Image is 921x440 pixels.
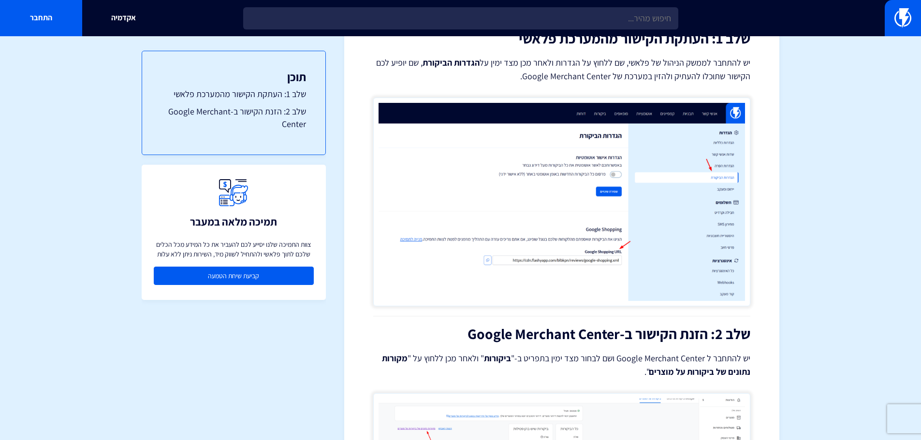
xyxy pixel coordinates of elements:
[373,352,750,379] p: יש להתחבר ל Google Merchant Center ושם לבחור מצד ימין בתפריט ב-" " ולאחר מכן ללחוץ על " ".
[154,267,314,285] a: קביעת שיחת הטמעה
[373,326,750,342] h2: שלב 2: הזנת הקישור ב-Google Merchant Center
[243,7,678,29] input: חיפוש מהיר...
[190,216,277,227] h3: תמיכה מלאה במעבר
[484,353,511,364] strong: ביקורות
[423,57,480,68] strong: הגדרות הביקורת
[154,240,314,259] p: צוות התמיכה שלנו יסייע לכם להעביר את כל המידע מכל הכלים שלכם לתוך פלאשי ולהתחיל לשווק מיד, השירות...
[373,56,750,83] p: יש להתחבר לממשק הניהול של פלאשי, שם ללחוץ על הגדרות ולאחר מכן מצד ימין על , שם יופיע לכם הקישור ש...
[373,30,750,46] h2: שלב 1: העתקת הקישור מהמערכת פלאשי
[382,353,750,377] strong: מקורות נתונים של ביקורות על מוצרים
[161,105,306,130] a: שלב 2: הזנת הקישור ב-Google Merchant Center
[161,88,306,100] a: שלב 1: העתקת הקישור מהמערכת פלאשי
[161,71,306,83] h3: תוכן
